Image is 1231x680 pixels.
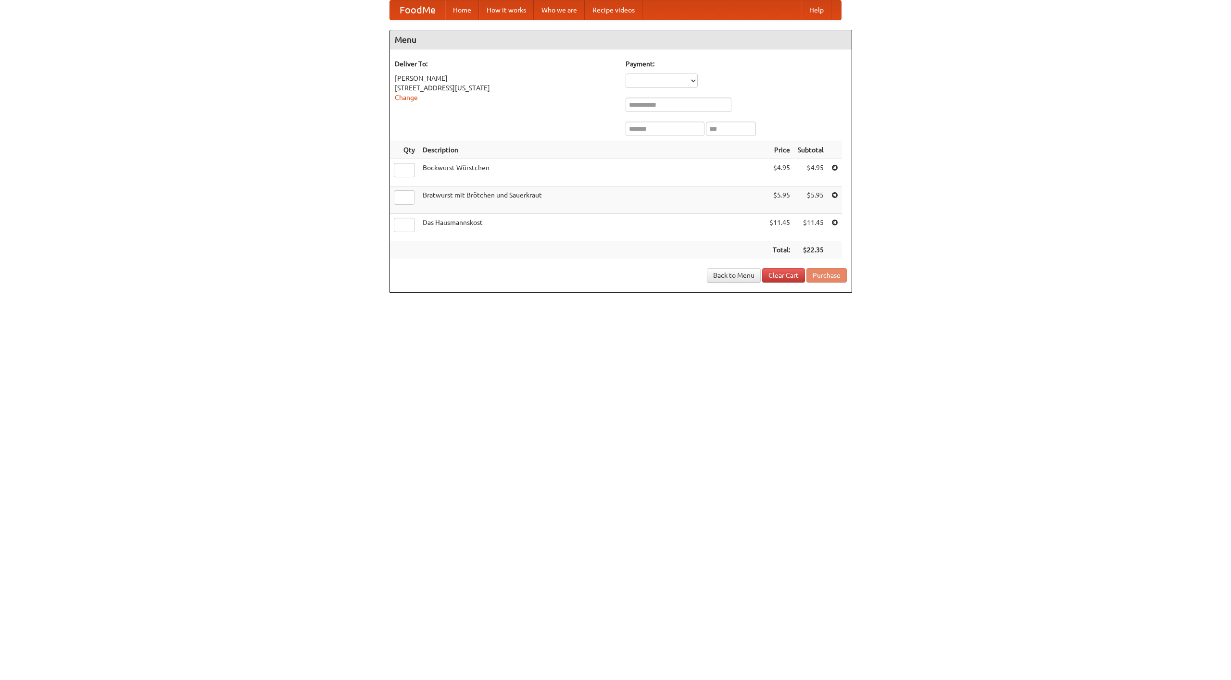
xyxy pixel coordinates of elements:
[395,94,418,101] a: Change
[479,0,534,20] a: How it works
[419,159,766,186] td: Bockwurst Würstchen
[390,30,852,49] h4: Menu
[585,0,642,20] a: Recipe videos
[534,0,585,20] a: Who we are
[766,214,794,241] td: $11.45
[395,74,616,83] div: [PERSON_NAME]
[762,268,805,283] a: Clear Cart
[395,83,616,93] div: [STREET_ADDRESS][US_STATE]
[794,141,828,159] th: Subtotal
[766,186,794,214] td: $5.95
[419,214,766,241] td: Das Hausmannskost
[766,141,794,159] th: Price
[794,159,828,186] td: $4.95
[766,241,794,259] th: Total:
[806,268,847,283] button: Purchase
[626,59,847,69] h5: Payment:
[707,268,761,283] a: Back to Menu
[390,0,445,20] a: FoodMe
[419,141,766,159] th: Description
[766,159,794,186] td: $4.95
[395,59,616,69] h5: Deliver To:
[794,214,828,241] td: $11.45
[419,186,766,214] td: Bratwurst mit Brötchen und Sauerkraut
[802,0,831,20] a: Help
[794,241,828,259] th: $22.35
[794,186,828,214] td: $5.95
[390,141,419,159] th: Qty
[445,0,479,20] a: Home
